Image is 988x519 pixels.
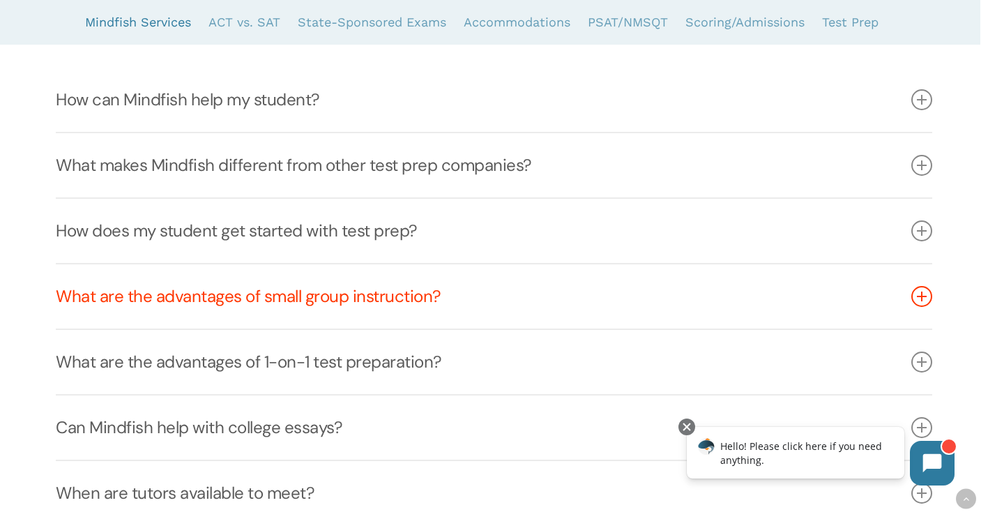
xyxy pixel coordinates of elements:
[56,396,932,460] a: Can Mindfish help with college essays?
[56,68,932,132] a: How can Mindfish help my student?
[56,199,932,263] a: How does my student get started with test prep?
[56,133,932,197] a: What makes Mindfish different from other test prep companies?
[672,416,968,499] iframe: Chatbot
[56,330,932,394] a: What are the advantages of 1-on-1 test preparation?
[56,8,932,49] h2: Mindfish Services
[56,264,932,329] a: What are the advantages of small group instruction?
